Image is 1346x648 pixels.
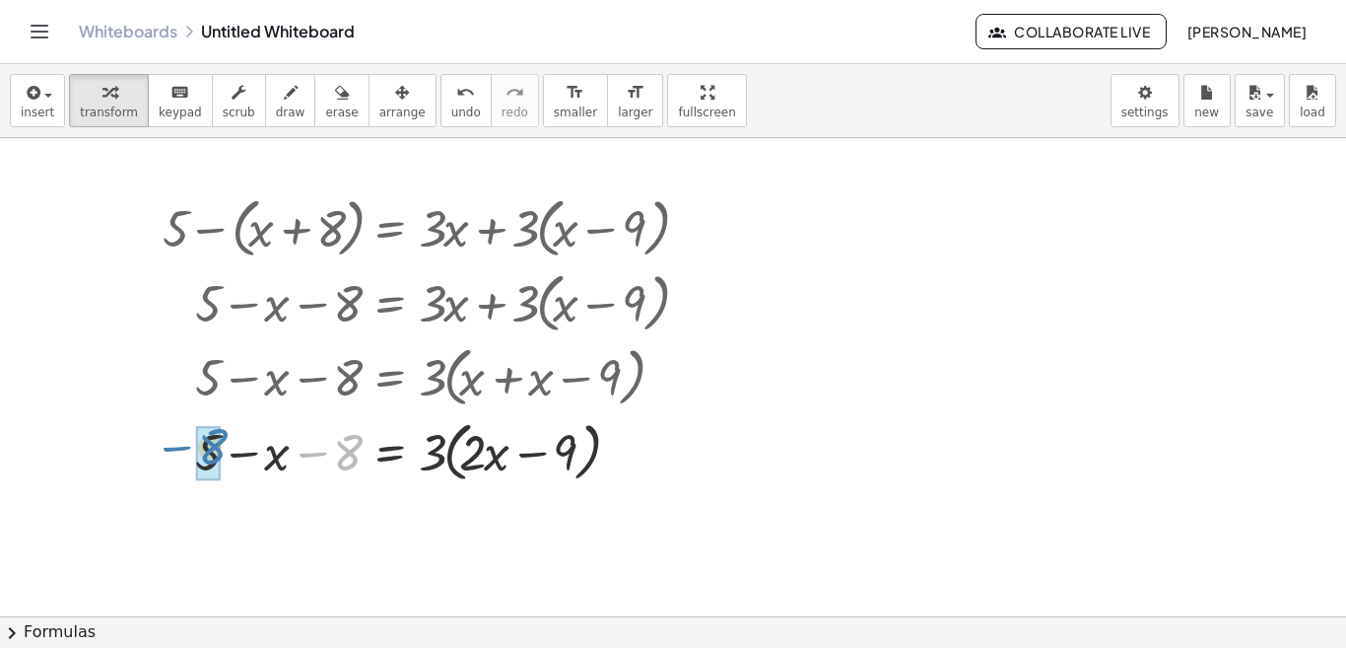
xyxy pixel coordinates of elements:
[24,16,55,47] button: Toggle navigation
[491,74,539,127] button: redoredo
[678,106,735,119] span: fullscreen
[505,81,524,105] i: redo
[992,23,1150,40] span: Collaborate Live
[369,74,437,127] button: arrange
[170,81,189,105] i: keyboard
[976,14,1167,49] button: Collaborate Live
[566,81,584,105] i: format_size
[379,106,426,119] span: arrange
[265,74,316,127] button: draw
[212,74,266,127] button: scrub
[1300,106,1325,119] span: load
[79,22,177,41] a: Whiteboards
[10,74,65,127] button: insert
[223,106,255,119] span: scrub
[440,74,492,127] button: undoundo
[1121,106,1169,119] span: settings
[607,74,663,127] button: format_sizelarger
[1110,74,1179,127] button: settings
[1235,74,1285,127] button: save
[276,106,305,119] span: draw
[69,74,149,127] button: transform
[451,106,481,119] span: undo
[1289,74,1336,127] button: load
[1194,106,1219,119] span: new
[1186,23,1307,40] span: [PERSON_NAME]
[667,74,746,127] button: fullscreen
[618,106,652,119] span: larger
[314,74,369,127] button: erase
[148,74,213,127] button: keyboardkeypad
[456,81,475,105] i: undo
[502,106,528,119] span: redo
[159,106,202,119] span: keypad
[21,106,54,119] span: insert
[554,106,597,119] span: smaller
[543,74,608,127] button: format_sizesmaller
[325,106,358,119] span: erase
[1171,14,1322,49] button: [PERSON_NAME]
[80,106,138,119] span: transform
[1183,74,1231,127] button: new
[1245,106,1273,119] span: save
[626,81,644,105] i: format_size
